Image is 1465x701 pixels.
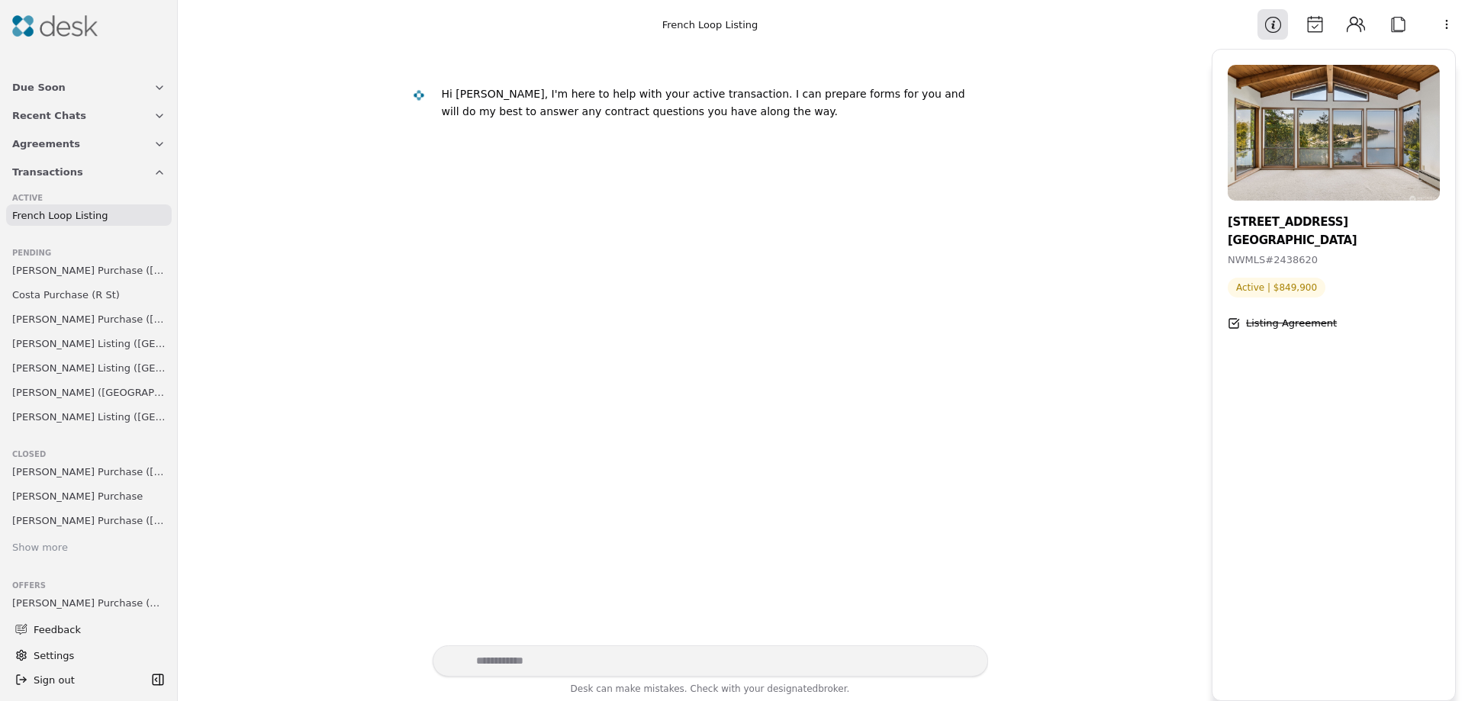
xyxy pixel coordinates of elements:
[6,616,166,643] button: Feedback
[12,384,166,400] span: [PERSON_NAME] ([GEOGRAPHIC_DATA])
[12,108,86,124] span: Recent Chats
[12,311,166,327] span: [PERSON_NAME] Purchase ([GEOGRAPHIC_DATA])
[1228,278,1325,297] span: Active | $849,900
[34,622,156,638] span: Feedback
[12,464,166,480] span: [PERSON_NAME] Purchase ([US_STATE] Rd)
[12,287,120,303] span: Costa Purchase (R St)
[12,207,108,223] span: French Loop Listing
[433,681,988,701] div: Desk can make mistakes. Check with your broker.
[3,158,175,186] button: Transactions
[662,17,758,33] div: French Loop Listing
[12,409,166,425] span: [PERSON_NAME] Listing ([GEOGRAPHIC_DATA])
[12,595,166,611] span: [PERSON_NAME] Purchase (199th St)
[12,360,166,376] span: [PERSON_NAME] Listing ([GEOGRAPHIC_DATA])
[1228,213,1440,231] div: [STREET_ADDRESS]
[412,89,425,102] img: Desk
[12,488,143,504] span: [PERSON_NAME] Purchase
[12,540,68,556] div: Show more
[12,336,166,352] span: [PERSON_NAME] Listing ([GEOGRAPHIC_DATA])
[9,643,169,667] button: Settings
[433,645,988,677] textarea: Write your prompt here
[1228,231,1440,249] div: [GEOGRAPHIC_DATA]
[12,15,98,37] img: Desk
[9,667,147,692] button: Sign out
[442,88,965,117] div: . I can prepare forms for you and will do my best to answer any contract questions you have along...
[34,648,74,664] span: Settings
[3,130,175,158] button: Agreements
[12,449,166,461] div: Closed
[12,136,80,152] span: Agreements
[1228,65,1440,201] img: Property
[442,88,790,100] div: Hi [PERSON_NAME], I'm here to help with your active transaction
[1228,252,1440,269] div: NWMLS # 2438620
[34,672,75,688] span: Sign out
[12,262,166,278] span: [PERSON_NAME] Purchase ([GEOGRAPHIC_DATA])
[12,192,166,204] div: Active
[12,164,83,180] span: Transactions
[12,580,166,592] div: Offers
[3,73,175,101] button: Due Soon
[12,247,166,259] div: Pending
[12,79,66,95] span: Due Soon
[3,101,175,130] button: Recent Chats
[12,513,166,529] span: [PERSON_NAME] Purchase ([PERSON_NAME][GEOGRAPHIC_DATA][PERSON_NAME])
[767,683,818,694] span: designated
[1246,316,1337,332] div: Listing Agreement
